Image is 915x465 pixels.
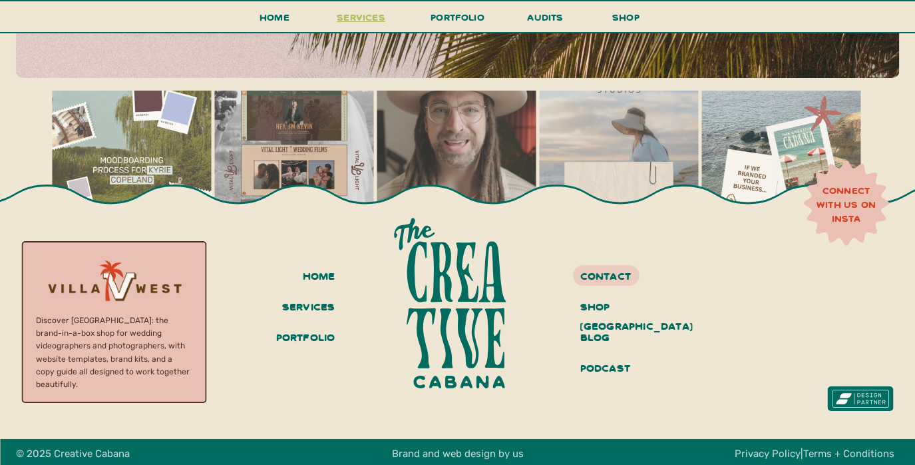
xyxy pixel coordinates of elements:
[580,266,680,284] a: contact
[347,446,569,460] h3: Brand and web design by us
[333,9,389,33] a: services
[735,448,801,460] a: Privacy Policy
[337,11,385,23] span: services
[270,327,335,350] a: portfolio
[809,184,883,225] a: connect with us on insta
[277,296,335,319] a: services
[36,314,192,383] p: Discover [GEOGRAPHIC_DATA]: the brand-in-a-box shop for wedding videographers and photographers, ...
[52,91,211,250] img: Throwing it back to the moodboard for @kyriecopelandfilms 🤍 we wanted a brand that feels romantic...
[427,9,489,33] a: portfolio
[580,296,680,319] a: shop [GEOGRAPHIC_DATA]
[701,91,860,250] img: If we branded your biz…there would be signs 👀🤭💘 #brandesign #designstudio #brandingagency #brandi...
[803,448,894,460] a: Terms + Conditions
[16,446,171,460] h3: © 2025 Creative Cabana
[729,446,899,460] h3: |
[526,9,566,32] a: audits
[594,9,658,32] a: shop
[539,91,698,250] img: llustrations + branding for @wanderedstudios 🤍For this one, we leaned into a organic, coastal vib...
[580,327,680,350] a: blog
[214,91,373,250] img: At Vital Light Films, Kevin creates cinematic wedding films that aren’t just watched, they’re fel...
[277,266,335,288] a: home
[254,9,295,33] a: Home
[377,91,536,250] img: hello friends 👋 it’s Austin here, founder of Creative Cabana. it’s been a minute since I popped o...
[580,358,680,380] a: podcast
